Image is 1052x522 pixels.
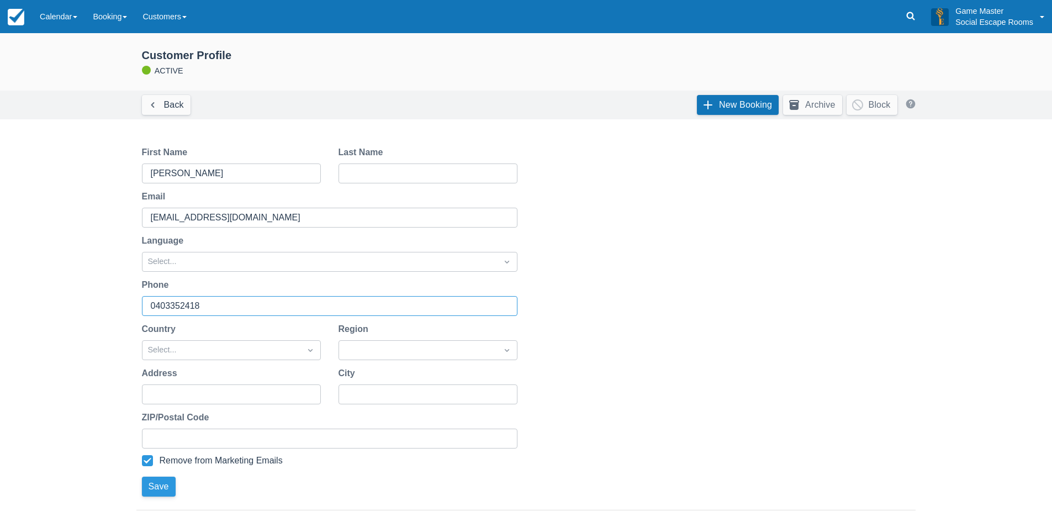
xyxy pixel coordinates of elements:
[142,49,924,62] div: Customer Profile
[305,345,316,356] span: Dropdown icon
[142,477,176,497] button: Save
[148,256,491,268] div: Select...
[160,455,283,466] div: Remove from Marketing Emails
[8,9,24,25] img: checkfront-main-nav-mini-logo.png
[955,17,1033,28] p: Social Escape Rooms
[129,49,924,77] div: ACTIVE
[931,8,949,25] img: A3
[501,345,512,356] span: Dropdown icon
[783,95,842,115] button: Archive
[955,6,1033,17] p: Game Master
[339,323,373,336] label: Region
[847,95,897,115] button: Block
[142,278,173,292] label: Phone
[142,95,191,115] a: Back
[501,256,512,267] span: Dropdown icon
[142,190,170,203] label: Email
[142,234,188,247] label: Language
[142,323,180,336] label: Country
[142,411,214,424] label: ZIP/Postal Code
[697,95,779,115] a: New Booking
[339,367,360,380] label: City
[142,367,182,380] label: Address
[142,146,192,159] label: First Name
[339,146,388,159] label: Last Name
